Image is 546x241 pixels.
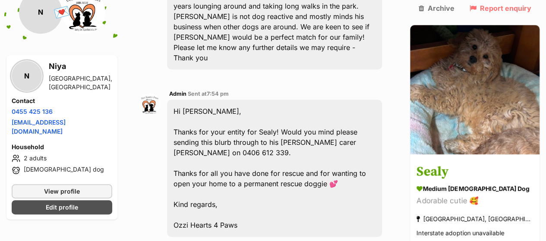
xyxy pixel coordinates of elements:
h4: Household [12,143,112,151]
span: Interstate adoption unavailable [417,229,504,237]
h4: Contact [12,97,112,105]
div: medium [DEMOGRAPHIC_DATA] Dog [417,184,533,193]
h3: Niya [49,60,112,72]
span: Admin [169,91,186,97]
img: Sealy [410,25,540,154]
img: Admin profile pic [139,93,161,115]
div: Hi [PERSON_NAME], Thanks for your entity for Sealy! Would you mind please sending this blurb thro... [167,100,382,237]
a: Report enquiry [469,4,531,12]
a: View profile [12,184,112,198]
li: 2 adults [12,153,112,163]
span: View profile [44,187,80,196]
div: Adorable cutie 🥰 [417,195,533,207]
span: 💌 [52,3,72,22]
span: Edit profile [46,203,78,212]
a: Archive [419,4,454,12]
div: [GEOGRAPHIC_DATA], [GEOGRAPHIC_DATA] [49,74,112,91]
a: Edit profile [12,200,112,214]
span: Sent at [188,91,229,97]
h3: Sealy [417,163,533,182]
a: [EMAIL_ADDRESS][DOMAIN_NAME] [12,119,66,135]
span: 7:54 pm [207,91,229,97]
li: [DEMOGRAPHIC_DATA] dog [12,165,112,175]
a: 0455 425 136 [12,108,53,115]
div: N [12,61,42,91]
div: [GEOGRAPHIC_DATA], [GEOGRAPHIC_DATA] [417,213,533,225]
